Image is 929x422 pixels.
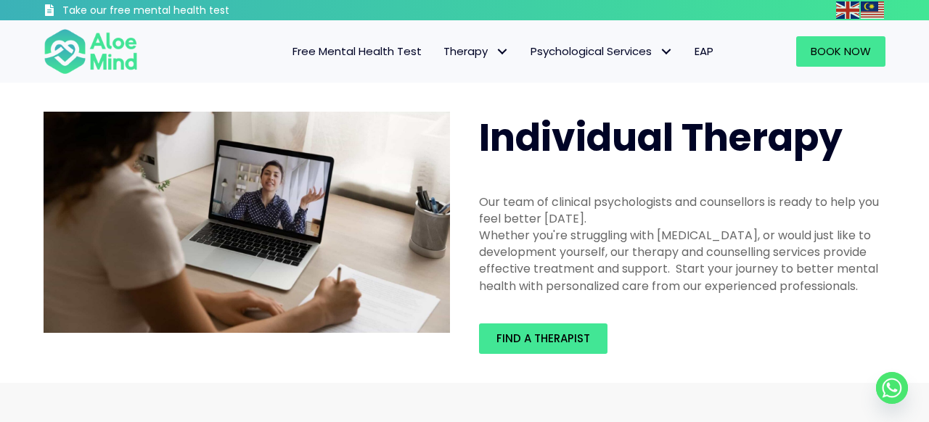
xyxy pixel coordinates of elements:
[531,44,673,59] span: Psychological Services
[836,1,859,19] img: en
[44,28,138,75] img: Aloe mind Logo
[479,111,843,164] span: Individual Therapy
[836,1,861,18] a: English
[876,372,908,404] a: Whatsapp
[496,331,590,346] span: Find a therapist
[861,1,885,18] a: Malay
[811,44,871,59] span: Book Now
[292,44,422,59] span: Free Mental Health Test
[796,36,885,67] a: Book Now
[433,36,520,67] a: TherapyTherapy: submenu
[479,323,607,354] a: Find a therapist
[861,1,884,19] img: ms
[44,4,307,20] a: Take our free mental health test
[479,194,885,227] div: Our team of clinical psychologists and counsellors is ready to help you feel better [DATE].
[655,41,676,62] span: Psychological Services: submenu
[520,36,684,67] a: Psychological ServicesPsychological Services: submenu
[479,227,885,294] div: Whether you're struggling with [MEDICAL_DATA], or would just like to development yourself, our th...
[695,44,713,59] span: EAP
[44,112,450,334] img: Therapy online individual
[62,4,307,18] h3: Take our free mental health test
[491,41,512,62] span: Therapy: submenu
[684,36,724,67] a: EAP
[157,36,724,67] nav: Menu
[282,36,433,67] a: Free Mental Health Test
[443,44,509,59] span: Therapy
